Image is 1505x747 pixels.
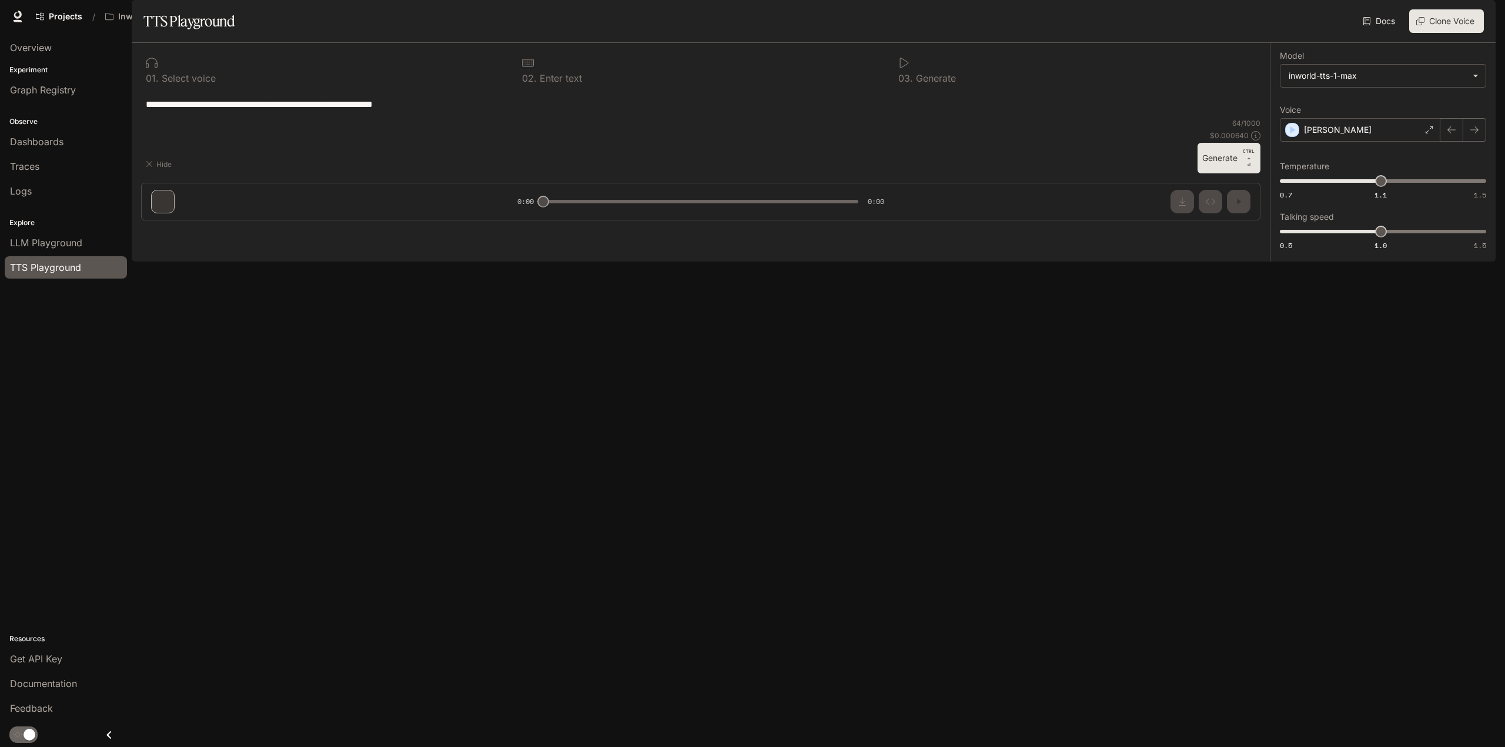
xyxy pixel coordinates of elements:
[146,73,159,83] p: 0 1 .
[1304,124,1372,136] p: [PERSON_NAME]
[1198,143,1260,173] button: GenerateCTRL +⏎
[1280,240,1292,250] span: 0.5
[1280,106,1301,114] p: Voice
[522,73,537,83] p: 0 2 .
[1374,190,1387,200] span: 1.1
[1289,70,1467,82] div: inworld-tts-1-max
[1242,148,1256,169] p: ⏎
[1232,118,1260,128] p: 64 / 1000
[143,9,235,33] h1: TTS Playground
[1474,190,1486,200] span: 1.5
[537,73,582,83] p: Enter text
[1374,240,1387,250] span: 1.0
[159,73,216,83] p: Select voice
[141,155,179,173] button: Hide
[31,5,88,28] a: Go to projects
[1280,190,1292,200] span: 0.7
[100,5,202,28] button: Open workspace menu
[898,73,913,83] p: 0 3 .
[49,12,82,22] span: Projects
[88,11,100,23] div: /
[1409,9,1484,33] button: Clone Voice
[1242,148,1256,162] p: CTRL +
[1280,52,1304,60] p: Model
[118,12,184,22] p: Inworld AI Demos
[1474,240,1486,250] span: 1.5
[1360,9,1400,33] a: Docs
[1280,65,1486,87] div: inworld-tts-1-max
[1280,162,1329,170] p: Temperature
[913,73,956,83] p: Generate
[1210,130,1249,140] p: $ 0.000640
[1280,213,1334,221] p: Talking speed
